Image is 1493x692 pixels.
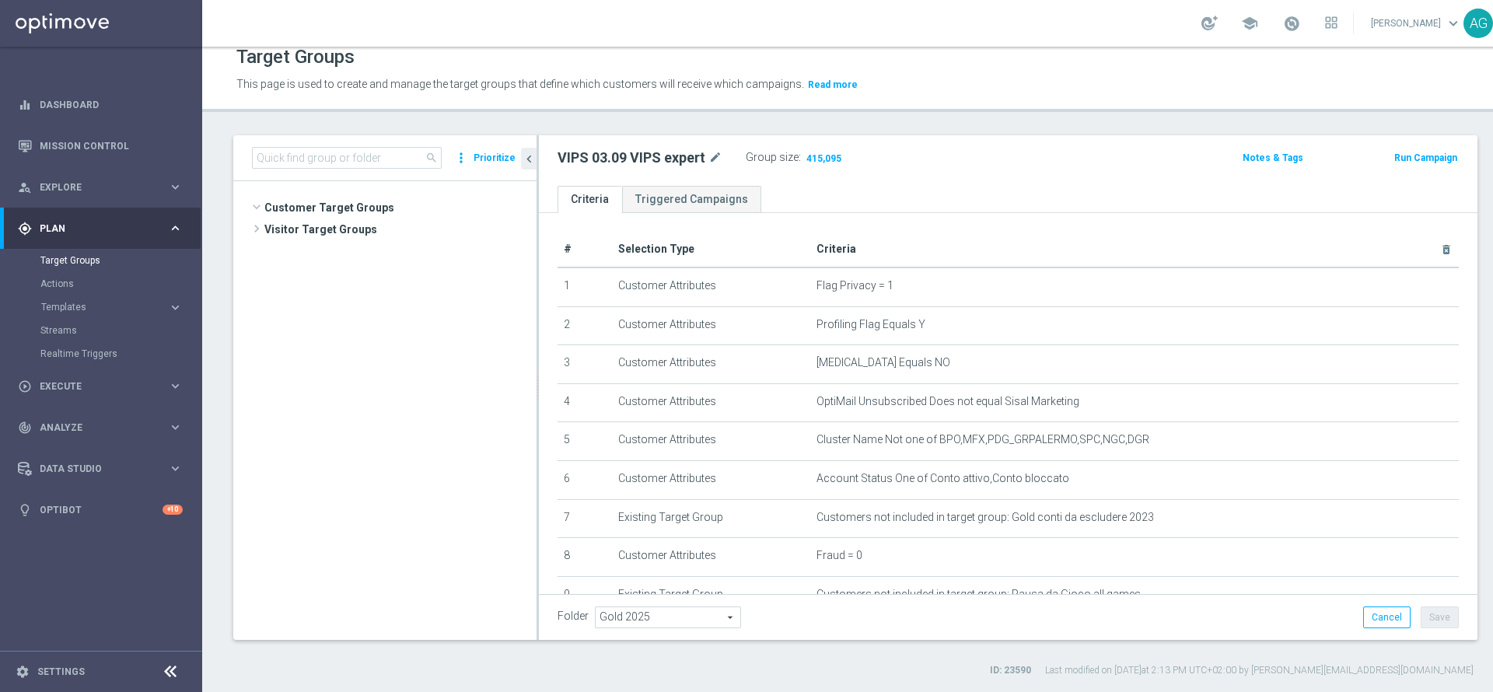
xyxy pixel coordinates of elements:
i: gps_fixed [18,222,32,236]
label: Last modified on [DATE] at 2:13 PM UTC+02:00 by [PERSON_NAME][EMAIL_ADDRESS][DOMAIN_NAME] [1045,664,1474,677]
i: keyboard_arrow_right [168,379,183,393]
td: 5 [558,422,612,461]
a: Triggered Campaigns [622,186,761,213]
span: This page is used to create and manage the target groups that define which customers will receive... [236,78,804,90]
span: 415,095 [805,152,843,167]
span: Cluster Name Not one of BPO,MFX,PDG_GRPALERMO,SPC,NGC,DGR [816,433,1149,446]
a: Optibot [40,489,163,530]
span: search [425,152,438,164]
td: 6 [558,460,612,499]
td: Existing Target Group [612,499,810,538]
input: Quick find group or folder [252,147,442,169]
span: Flag Privacy = 1 [816,279,893,292]
i: more_vert [453,147,469,169]
div: Templates [40,295,201,319]
div: Plan [18,222,168,236]
span: Data Studio [40,464,168,474]
div: +10 [163,505,183,515]
div: Realtime Triggers [40,342,201,365]
button: Data Studio keyboard_arrow_right [17,463,184,475]
a: Criteria [558,186,622,213]
span: Profiling Flag Equals Y [816,318,925,331]
a: Realtime Triggers [40,348,162,360]
i: chevron_left [522,152,537,166]
button: Read more [806,76,859,93]
h2: VIPS 03.09 VIPS expert [558,149,705,167]
i: keyboard_arrow_right [168,461,183,476]
i: lightbulb [18,503,32,517]
td: 3 [558,345,612,384]
td: Customer Attributes [612,306,810,345]
i: mode_edit [708,149,722,167]
i: person_search [18,180,32,194]
i: settings [16,665,30,679]
span: Plan [40,224,168,233]
button: equalizer Dashboard [17,99,184,111]
span: Customers not included in target group: Gold conti da escludere 2023 [816,511,1154,524]
button: Prioritize [471,148,518,169]
span: school [1241,15,1258,32]
td: Customer Attributes [612,538,810,577]
div: Actions [40,272,201,295]
span: keyboard_arrow_down [1445,15,1462,32]
label: : [799,151,801,164]
td: 4 [558,383,612,422]
span: Explore [40,183,168,192]
div: Execute [18,379,168,393]
div: Explore [18,180,168,194]
label: ID: 23590 [990,664,1031,677]
button: Save [1421,606,1459,628]
label: Group size [746,151,799,164]
div: Data Studio [18,462,168,476]
button: Mission Control [17,140,184,152]
td: Customer Attributes [612,267,810,306]
span: Customers not included in target group: Pausa da Gioco all games [816,588,1141,601]
span: [MEDICAL_DATA] Equals NO [816,356,950,369]
a: Actions [40,278,162,290]
label: Folder [558,610,589,623]
a: Settings [37,667,85,676]
div: Mission Control [18,125,183,166]
a: Mission Control [40,125,183,166]
span: OptiMail Unsubscribed Does not equal Sisal Marketing [816,395,1079,408]
td: Customer Attributes [612,422,810,461]
span: Templates [41,302,152,312]
div: Analyze [18,421,168,435]
span: Fraud = 0 [816,549,862,562]
button: track_changes Analyze keyboard_arrow_right [17,421,184,434]
span: Visitor Target Groups [264,218,537,240]
button: gps_fixed Plan keyboard_arrow_right [17,222,184,235]
div: AG [1463,9,1493,38]
a: [PERSON_NAME]keyboard_arrow_down [1369,12,1463,35]
i: keyboard_arrow_right [168,221,183,236]
td: Customer Attributes [612,383,810,422]
button: Run Campaign [1393,149,1459,166]
button: play_circle_outline Execute keyboard_arrow_right [17,380,184,393]
button: lightbulb Optibot +10 [17,504,184,516]
span: Customer Target Groups [264,197,537,218]
i: play_circle_outline [18,379,32,393]
div: Optibot [18,489,183,530]
th: Selection Type [612,232,810,267]
span: Execute [40,382,168,391]
i: track_changes [18,421,32,435]
th: # [558,232,612,267]
a: Streams [40,324,162,337]
i: keyboard_arrow_right [168,300,183,315]
i: keyboard_arrow_right [168,420,183,435]
button: chevron_left [521,148,537,170]
td: Customer Attributes [612,345,810,384]
h1: Target Groups [236,46,355,68]
td: 8 [558,538,612,577]
button: Cancel [1363,606,1411,628]
div: Target Groups [40,249,201,272]
span: Account Status One of Conto attivo,Conto bloccato [816,472,1069,485]
i: delete_forever [1440,243,1453,256]
td: 2 [558,306,612,345]
button: Notes & Tags [1241,149,1305,166]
